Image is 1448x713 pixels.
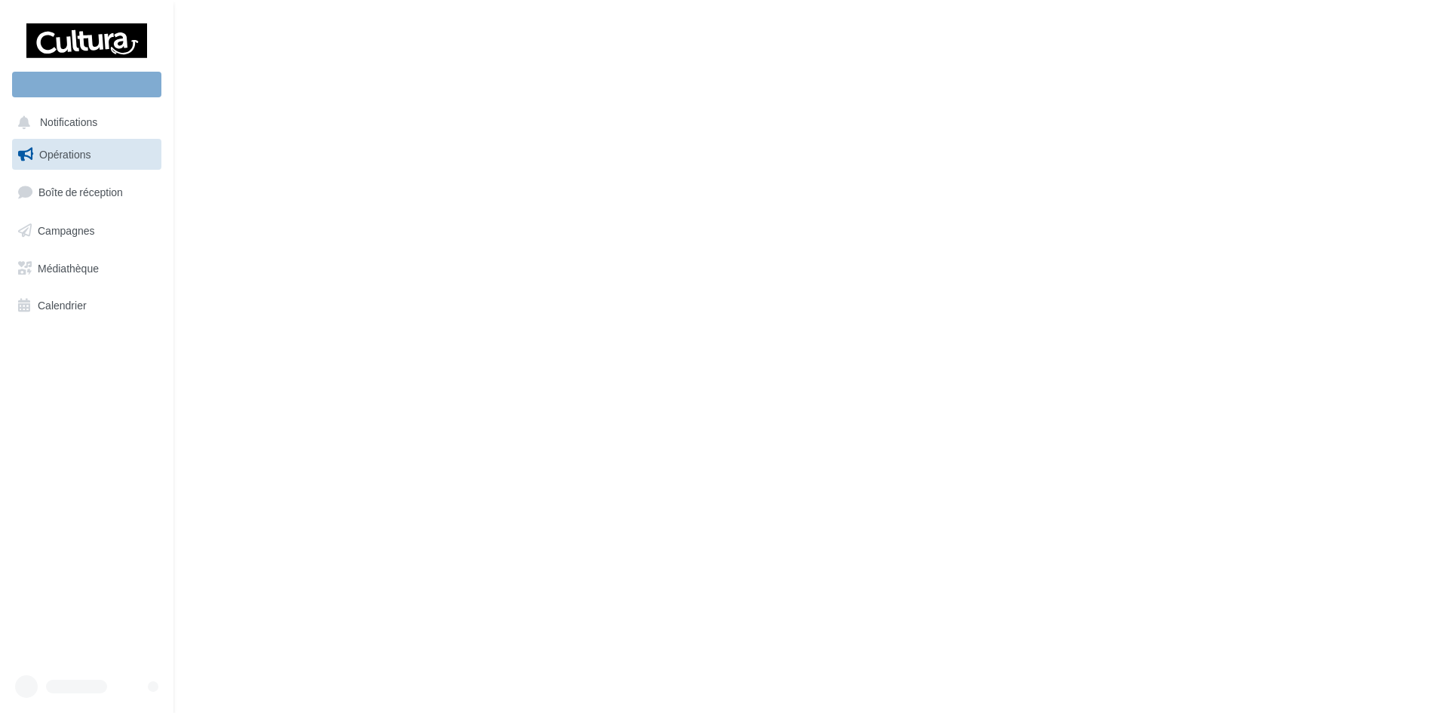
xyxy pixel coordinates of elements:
a: Opérations [9,139,164,171]
span: Boîte de réception [38,186,123,198]
a: Boîte de réception [9,176,164,208]
span: Calendrier [38,299,87,312]
span: Opérations [39,148,90,161]
span: Campagnes [38,224,95,237]
a: Campagnes [9,215,164,247]
a: Calendrier [9,290,164,321]
div: Nouvelle campagne [12,72,161,97]
span: Médiathèque [38,261,99,274]
span: Notifications [40,116,97,129]
a: Médiathèque [9,253,164,284]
